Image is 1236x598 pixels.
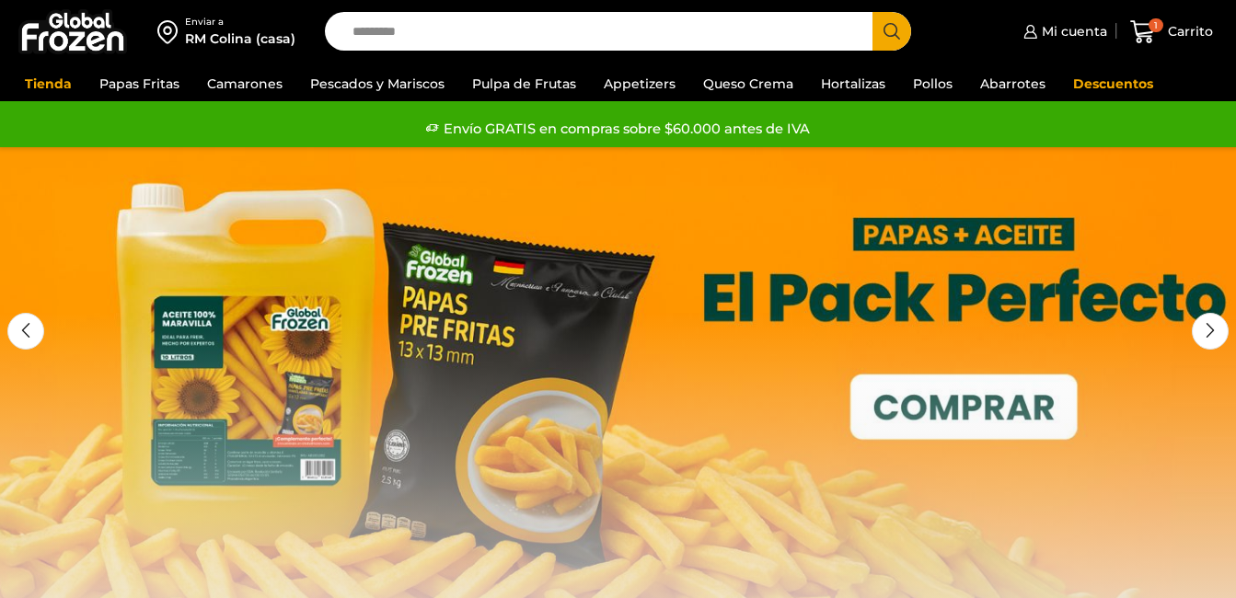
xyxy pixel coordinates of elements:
a: Descuentos [1064,66,1162,101]
a: Pollos [904,66,962,101]
a: Papas Fritas [90,66,189,101]
a: Queso Crema [694,66,803,101]
div: Enviar a [185,16,295,29]
a: Camarones [198,66,292,101]
a: Pescados y Mariscos [301,66,454,101]
button: Search button [872,12,911,51]
a: Mi cuenta [1019,13,1107,50]
span: Mi cuenta [1037,22,1107,40]
a: Appetizers [595,66,685,101]
a: Pulpa de Frutas [463,66,585,101]
a: Abarrotes [971,66,1055,101]
a: 1 Carrito [1126,10,1218,53]
span: Carrito [1163,22,1213,40]
img: address-field-icon.svg [157,16,185,47]
a: Hortalizas [812,66,895,101]
div: RM Colina (casa) [185,29,295,48]
span: 1 [1149,18,1163,33]
a: Tienda [16,66,81,101]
